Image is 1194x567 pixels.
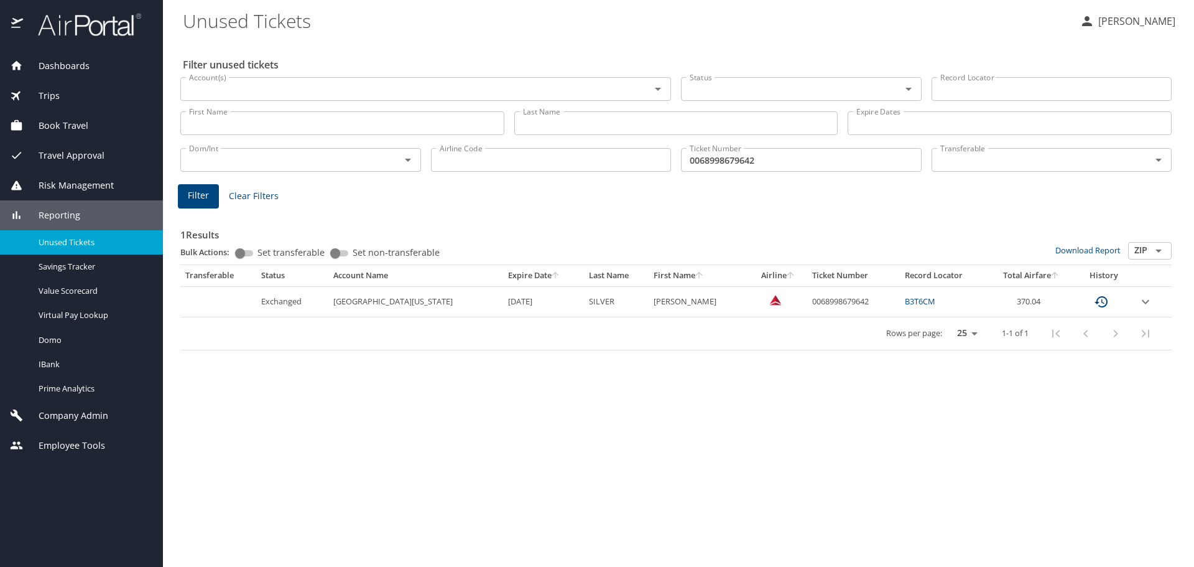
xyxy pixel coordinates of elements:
[584,286,649,317] td: SILVER
[256,286,328,317] td: Exchanged
[1094,14,1175,29] p: [PERSON_NAME]
[183,1,1070,40] h1: Unused Tickets
[23,179,114,192] span: Risk Management
[807,265,900,286] th: Ticket Number
[328,286,503,317] td: [GEOGRAPHIC_DATA][US_STATE]
[23,209,80,222] span: Reporting
[24,12,141,37] img: airportal-logo.png
[769,294,782,306] img: Delta Airlines
[1055,245,1121,256] a: Download Report
[180,246,239,258] p: Bulk Actions:
[39,334,148,346] span: Domo
[39,285,148,297] span: Value Scorecard
[23,149,104,162] span: Travel Approval
[353,248,440,257] span: Set non-transferable
[23,409,108,423] span: Company Admin
[649,286,750,317] td: [PERSON_NAME]
[1051,272,1060,280] button: sort
[988,265,1075,286] th: Total Airfare
[749,265,807,286] th: Airline
[39,358,148,370] span: IBank
[39,309,148,321] span: Virtual Pay Lookup
[584,265,649,286] th: Last Name
[178,184,219,209] button: Filter
[39,261,148,273] span: Savings Tracker
[787,272,795,280] button: sort
[23,439,105,452] span: Employee Tools
[39,383,148,395] span: Prime Analytics
[1150,151,1167,169] button: Open
[807,286,900,317] td: 0068998679642
[256,265,328,286] th: Status
[23,59,90,73] span: Dashboards
[503,265,584,286] th: Expire Date
[695,272,704,280] button: sort
[988,286,1075,317] td: 370.04
[1150,242,1167,260] button: Open
[900,80,917,98] button: Open
[257,248,325,257] span: Set transferable
[1138,294,1153,309] button: expand row
[328,265,503,286] th: Account Name
[180,220,1172,242] h3: 1 Results
[188,188,209,204] span: Filter
[1002,329,1029,337] p: 1-1 of 1
[552,272,560,280] button: sort
[39,237,148,248] span: Unused Tickets
[947,324,982,343] select: rows per page
[23,119,88,133] span: Book Travel
[905,296,935,307] a: B3T6CM
[1075,265,1133,286] th: History
[649,265,750,286] th: First Name
[503,286,584,317] td: [DATE]
[886,329,942,337] p: Rows per page:
[900,265,988,286] th: Record Locator
[649,80,667,98] button: Open
[23,89,60,103] span: Trips
[229,189,279,204] span: Clear Filters
[183,55,1174,75] h2: Filter unused tickets
[185,270,251,281] div: Transferable
[224,185,284,208] button: Clear Filters
[399,151,417,169] button: Open
[11,12,24,37] img: icon-airportal.png
[1075,10,1180,32] button: [PERSON_NAME]
[180,265,1172,350] table: custom pagination table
